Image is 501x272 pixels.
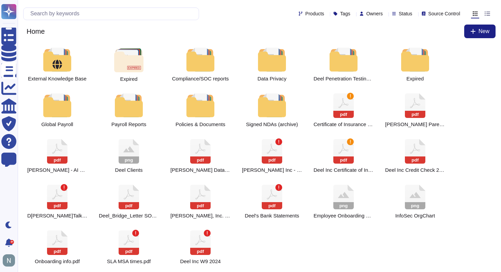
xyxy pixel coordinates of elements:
span: Employee Onboarding action:owner.png [314,213,374,219]
span: Deel - Organization Chart .pptx.pdf [385,121,445,127]
span: Global Payroll [41,121,73,127]
span: Deel PR Talking Points.pdf [27,213,87,219]
span: Expired [120,76,138,81]
span: Deel Data Sub-Processors_LIVE.pdf [170,167,230,173]
span: Deel Inc Credit Check 2025.pdf [385,167,445,173]
span: Source Control [428,11,460,16]
span: InfoSec Team Org Chart.png [395,213,435,219]
input: Search by keywords [27,8,199,20]
span: Compliance/SOC reports [172,76,229,82]
span: Policies & Documents [176,121,225,127]
span: Deel Clients.png [115,167,143,173]
img: user [3,254,15,267]
span: w9_-_2024.pdf [180,258,221,265]
span: Tags [340,11,350,16]
span: New [479,29,489,34]
button: user [1,253,20,268]
span: Deel Inc Certificate of Incumbency May 2024 (3).pdf [314,167,374,173]
span: External Knowledge Base [28,76,87,82]
span: Status [399,11,412,16]
span: Products [305,11,324,16]
span: DEEL AI - AI Governance and Compliance Documentation (4).pdf [27,167,87,173]
div: 9+ [10,240,14,244]
span: COI Deel Inc 2025.pdf [314,121,374,127]
span: Deel Penetration Testing Attestation Letter [314,76,374,82]
span: Data Privacy [257,76,286,82]
span: Owners [366,11,383,16]
span: Deel's accounts used for client pay-ins in different countries.pdf [245,213,299,219]
button: New [464,25,496,38]
span: Signed NDAs (archive) [246,121,298,127]
span: Deel Inc - Bank Account Confirmation.pdf [242,167,302,173]
span: Home [23,26,48,36]
span: Payroll Reports [111,121,147,127]
img: folder [114,48,143,72]
span: Deel_Bridge_Letter SOC 1 - 30_June_2025.pdf [99,213,159,219]
span: Onboarding info.pdf [35,258,80,265]
span: SLA MSA times.pdf [107,258,151,265]
span: Deel, Inc. 663168380 ACH & Wire Transaction Routing Instructions.pdf [170,213,230,219]
span: Expired [407,76,424,82]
